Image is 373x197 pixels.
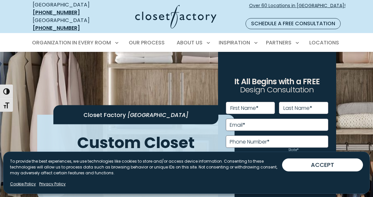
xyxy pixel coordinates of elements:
[77,132,195,170] span: Custom Closet Systems in
[230,106,258,111] label: First Name
[33,24,80,32] a: [PHONE_NUMBER]
[234,76,320,87] span: It All Begins with a FREE
[10,158,282,176] p: To provide the best experiences, we use technologies like cookies to store and/or access device i...
[33,17,103,32] div: [GEOGRAPHIC_DATA]
[33,1,103,17] div: [GEOGRAPHIC_DATA]
[230,122,245,128] label: Email
[282,158,363,171] button: ACCEPT
[83,111,126,119] span: Closet Factory
[10,181,36,187] a: Cookie Policy
[240,85,314,95] span: Design Consultation
[246,18,341,29] a: Schedule a Free Consultation
[33,9,80,16] a: [PHONE_NUMBER]
[283,106,312,111] label: Last Name
[135,5,216,29] img: Closet Factory Logo
[27,34,346,52] nav: Primary Menu
[309,39,339,46] span: Locations
[289,148,299,152] label: State
[249,2,346,16] span: Over 60 Locations in [GEOGRAPHIC_DATA]!
[177,39,203,46] span: About Us
[129,39,165,46] span: Our Process
[127,111,188,119] span: [GEOGRAPHIC_DATA]
[219,39,250,46] span: Inspiration
[32,39,111,46] span: Organization in Every Room
[230,139,269,145] label: Phone Number
[39,181,66,187] a: Privacy Policy
[266,39,291,46] span: Partners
